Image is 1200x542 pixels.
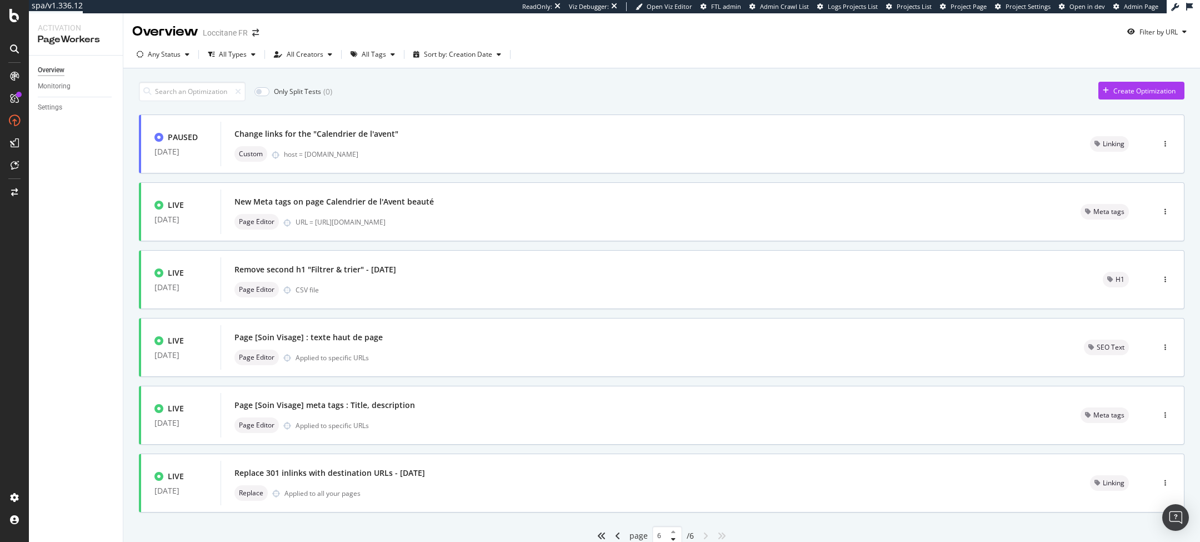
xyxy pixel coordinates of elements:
[951,2,987,11] span: Project Page
[154,351,207,360] div: [DATE]
[362,51,386,58] div: All Tags
[168,267,184,279] div: LIVE
[711,2,741,11] span: FTL admin
[1081,407,1129,423] div: neutral label
[239,354,274,361] span: Page Editor
[154,215,207,224] div: [DATE]
[239,286,274,293] span: Page Editor
[234,468,425,479] div: Replace 301 inlinks with destination URLs - [DATE]
[346,46,399,63] button: All Tags
[239,218,274,225] span: Page Editor
[234,332,383,343] div: Page [Soin Visage] : texte haut de page
[234,282,279,297] div: neutral label
[148,51,181,58] div: Any Status
[284,489,361,498] div: Applied to all your pages
[647,2,692,11] span: Open Viz Editor
[636,2,692,11] a: Open Viz Editor
[38,22,114,33] div: Activation
[1113,86,1176,96] div: Create Optimization
[284,150,1063,159] div: host = [DOMAIN_NAME]
[234,146,267,162] div: neutral label
[817,2,878,11] a: Logs Projects List
[1162,504,1189,531] div: Open Intercom Messenger
[38,33,114,46] div: PageWorkers
[828,2,878,11] span: Logs Projects List
[234,214,279,230] div: neutral label
[38,102,115,113] a: Settings
[296,217,1054,227] div: URL = [URL][DOMAIN_NAME]
[239,490,263,496] span: Replace
[139,82,246,101] input: Search an Optimization
[1084,340,1129,355] div: neutral label
[749,2,809,11] a: Admin Crawl List
[995,2,1051,11] a: Project Settings
[1116,276,1124,283] span: H1
[239,151,263,157] span: Custom
[1103,480,1124,486] span: Linking
[132,22,198,41] div: Overview
[269,46,337,63] button: All Creators
[252,29,259,37] div: arrow-right-arrow-left
[1139,27,1178,37] div: Filter by URL
[409,46,506,63] button: Sort by: Creation Date
[203,46,260,63] button: All Types
[1090,136,1129,152] div: neutral label
[154,419,207,427] div: [DATE]
[168,335,184,346] div: LIVE
[154,147,207,156] div: [DATE]
[234,350,279,365] div: neutral label
[234,264,396,275] div: Remove second h1 "Filtrer & trier" - [DATE]
[886,2,932,11] a: Projects List
[1098,82,1184,100] button: Create Optimization
[1069,2,1105,11] span: Open in dev
[424,51,492,58] div: Sort by: Creation Date
[219,51,247,58] div: All Types
[132,46,194,63] button: Any Status
[1097,344,1124,351] span: SEO Text
[154,486,207,495] div: [DATE]
[1103,272,1129,287] div: neutral label
[234,128,398,140] div: Change links for the "Calendrier de l'avent"
[1081,204,1129,220] div: neutral label
[168,471,184,482] div: LIVE
[168,132,198,143] div: PAUSED
[38,64,64,76] div: Overview
[1093,412,1124,419] span: Meta tags
[1059,2,1105,11] a: Open in dev
[203,27,248,38] div: Loccitane FR
[168,200,184,211] div: LIVE
[1090,475,1129,491] div: neutral label
[296,353,369,362] div: Applied to specific URLs
[323,86,332,97] div: ( 0 )
[1093,208,1124,215] span: Meta tags
[296,285,319,295] div: CSV file
[701,2,741,11] a: FTL admin
[940,2,987,11] a: Project Page
[234,485,268,501] div: neutral label
[522,2,552,11] div: ReadOnly:
[1123,23,1191,41] button: Filter by URL
[1006,2,1051,11] span: Project Settings
[296,421,369,430] div: Applied to specific URLs
[239,422,274,429] span: Page Editor
[897,2,932,11] span: Projects List
[38,64,115,76] a: Overview
[1124,2,1158,11] span: Admin Page
[234,417,279,433] div: neutral label
[154,283,207,292] div: [DATE]
[569,2,609,11] div: Viz Debugger:
[274,87,321,96] div: Only Split Tests
[760,2,809,11] span: Admin Crawl List
[1113,2,1158,11] a: Admin Page
[38,81,115,92] a: Monitoring
[168,403,184,414] div: LIVE
[1103,141,1124,147] span: Linking
[287,51,323,58] div: All Creators
[38,81,71,92] div: Monitoring
[234,196,434,207] div: New Meta tags on page Calendrier de l'Avent beauté
[38,102,62,113] div: Settings
[234,400,415,411] div: Page [Soin Visage] meta tags : Title, description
